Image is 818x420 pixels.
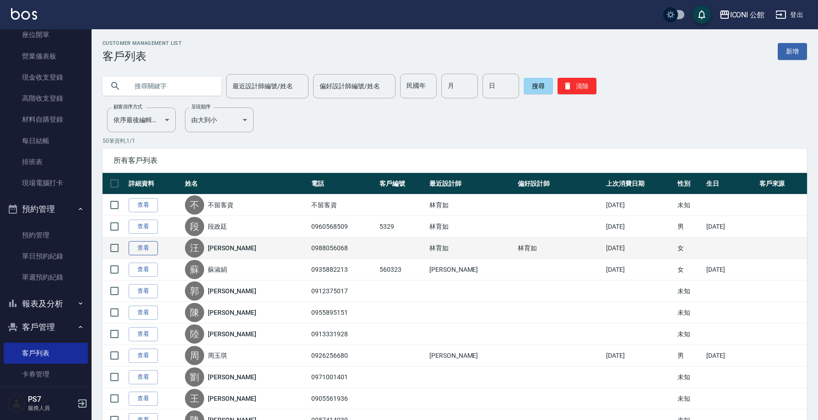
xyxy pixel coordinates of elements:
th: 上次消費日期 [604,173,675,194]
td: 未知 [675,280,704,302]
td: 0912375017 [309,280,377,302]
a: 現金收支登錄 [4,67,88,88]
td: 0960568509 [309,216,377,237]
a: [PERSON_NAME] [208,329,256,339]
a: 座位開單 [4,24,88,45]
td: 0955895151 [309,302,377,323]
a: 查看 [129,327,158,341]
button: 客戶管理 [4,315,88,339]
label: 呈現順序 [191,103,211,110]
a: [PERSON_NAME] [208,286,256,296]
td: 未知 [675,366,704,388]
td: 0913331928 [309,323,377,345]
a: 高階收支登錄 [4,88,88,109]
div: 由大到小 [185,108,254,132]
a: 查看 [129,220,158,234]
a: 預約管理 [4,225,88,246]
a: 排班表 [4,151,88,172]
a: 段政廷 [208,222,227,231]
div: 蘇 [185,260,204,279]
button: save [693,5,711,24]
th: 電話 [309,173,377,194]
input: 搜尋關鍵字 [128,74,214,98]
a: 入金管理 [4,385,88,406]
td: 林育如 [427,216,515,237]
td: [DATE] [704,259,757,280]
td: [DATE] [704,345,757,366]
a: 查看 [129,263,158,277]
td: 未知 [675,323,704,345]
td: 0926256680 [309,345,377,366]
a: 新增 [778,43,807,60]
a: 單日預約紀錄 [4,246,88,267]
td: 0935882213 [309,259,377,280]
td: 女 [675,259,704,280]
h3: 客戶列表 [103,50,182,63]
div: 汪 [185,238,204,258]
div: 劉 [185,367,204,387]
th: 姓名 [183,173,309,194]
td: 0971001401 [309,366,377,388]
div: 陳 [185,303,204,322]
td: [DATE] [604,216,675,237]
a: 周玉琪 [208,351,227,360]
td: 0988056068 [309,237,377,259]
td: 林育如 [427,194,515,216]
td: 5329 [377,216,427,237]
td: 林育如 [427,237,515,259]
td: 未知 [675,302,704,323]
img: Logo [11,8,37,20]
a: 客戶列表 [4,343,88,364]
label: 顧客排序方式 [114,103,142,110]
a: 卡券管理 [4,364,88,385]
td: 林育如 [515,237,604,259]
div: 不 [185,195,204,215]
td: [DATE] [604,345,675,366]
th: 詳細資料 [126,173,183,194]
div: 陸 [185,324,204,344]
a: 查看 [129,284,158,298]
a: 查看 [129,370,158,384]
td: [DATE] [604,194,675,216]
button: 搜尋 [524,78,553,94]
a: 材料自購登錄 [4,109,88,130]
button: 預約管理 [4,197,88,221]
img: Person [7,394,26,413]
td: 男 [675,216,704,237]
th: 客戶來源 [757,173,807,194]
div: 依序最後編輯時間 [107,108,176,132]
td: [PERSON_NAME] [427,259,515,280]
div: 王 [185,389,204,408]
div: 郭 [185,281,204,301]
td: 不留客資 [309,194,377,216]
a: 查看 [129,392,158,406]
div: 周 [185,346,204,365]
button: 清除 [558,78,596,94]
h2: Customer Management List [103,40,182,46]
th: 最近設計師 [427,173,515,194]
a: 查看 [129,306,158,320]
td: 未知 [675,388,704,409]
td: [PERSON_NAME] [427,345,515,366]
a: 營業儀表板 [4,46,88,67]
td: 560323 [377,259,427,280]
a: 查看 [129,349,158,363]
a: [PERSON_NAME] [208,308,256,317]
a: 每日結帳 [4,130,88,151]
span: 所有客戶列表 [114,156,796,165]
td: [DATE] [704,216,757,237]
td: 男 [675,345,704,366]
div: ICONI 公館 [730,9,765,21]
h5: PS7 [28,395,75,404]
th: 偏好設計師 [515,173,604,194]
th: 生日 [704,173,757,194]
td: [DATE] [604,237,675,259]
p: 50 筆資料, 1 / 1 [103,137,807,145]
div: 段 [185,217,204,236]
button: ICONI 公館 [715,5,769,24]
td: 未知 [675,194,704,216]
p: 服務人員 [28,404,75,412]
button: 報表及分析 [4,292,88,316]
button: 登出 [772,6,807,23]
a: 單週預約紀錄 [4,267,88,288]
